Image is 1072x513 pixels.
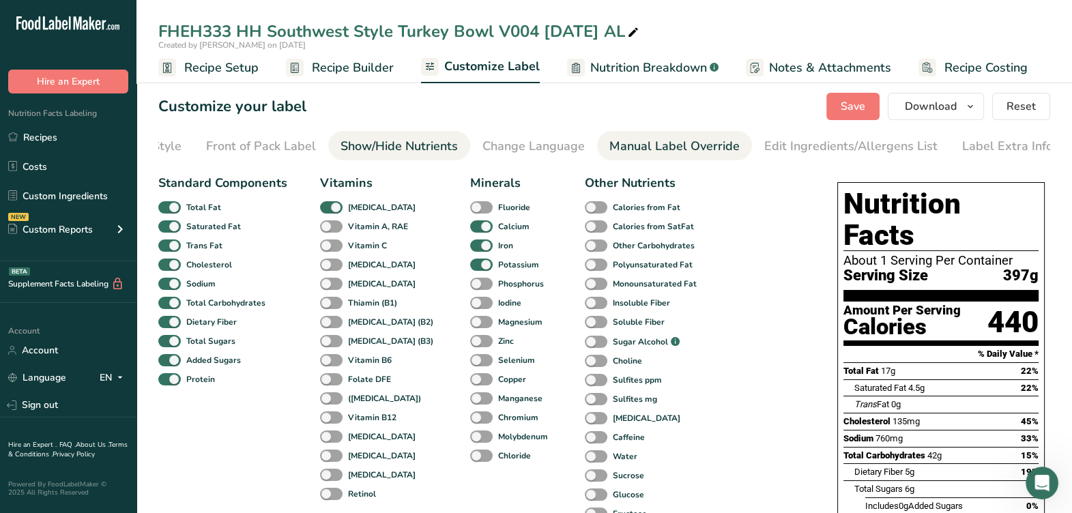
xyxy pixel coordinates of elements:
[186,259,232,271] b: Cholesterol
[348,392,421,405] b: ([MEDICAL_DATA])
[613,393,657,405] b: Sulfites mg
[186,220,241,233] b: Saturated Fat
[8,222,93,237] div: Custom Reports
[613,239,695,252] b: Other Carbohydrates
[613,259,693,271] b: Polyunsaturated Fat
[348,488,376,500] b: Retinol
[613,355,642,367] b: Choline
[843,304,961,317] div: Amount Per Serving
[1021,383,1039,393] span: 22%
[613,488,644,501] b: Glucose
[498,239,513,252] b: Iron
[888,93,984,120] button: Download
[348,354,392,366] b: Vitamin B6
[613,201,680,214] b: Calories from Fat
[843,346,1039,362] section: % Daily Value *
[482,137,585,156] div: Change Language
[843,267,928,284] span: Serving Size
[498,392,542,405] b: Manganese
[348,220,408,233] b: Vitamin A, RAE
[348,411,396,424] b: Vitamin B12
[158,19,641,44] div: FHEH333 HH Southwest Style Turkey Bowl V004 [DATE] AL
[348,335,433,347] b: [MEDICAL_DATA] (B3)
[498,278,544,290] b: Phosphorus
[100,370,128,386] div: EN
[590,59,707,77] span: Nutrition Breakdown
[206,137,316,156] div: Front of Pack Label
[843,188,1039,251] h1: Nutrition Facts
[8,213,29,221] div: NEW
[865,501,963,511] span: Includes Added Sugars
[470,174,552,192] div: Minerals
[905,98,957,115] span: Download
[613,374,662,386] b: Sulfites ppm
[746,53,891,83] a: Notes & Attachments
[854,484,903,494] span: Total Sugars
[498,373,526,385] b: Copper
[905,484,914,494] span: 6g
[498,335,514,347] b: Zinc
[1006,98,1036,115] span: Reset
[498,297,521,309] b: Iodine
[444,57,540,76] span: Customize Label
[826,93,880,120] button: Save
[881,366,895,376] span: 17g
[341,137,458,156] div: Show/Hide Nutrients
[585,174,701,192] div: Other Nutrients
[1021,467,1039,477] span: 19%
[1026,501,1039,511] span: 0%
[8,480,128,497] div: Powered By FoodLabelMaker © 2025 All Rights Reserved
[348,239,387,252] b: Vitamin C
[348,430,416,443] b: [MEDICAL_DATA]
[186,297,265,309] b: Total Carbohydrates
[613,278,697,290] b: Monounsaturated Fat
[8,366,66,390] a: Language
[769,59,891,77] span: Notes & Attachments
[158,174,287,192] div: Standard Components
[918,53,1028,83] a: Recipe Costing
[1021,416,1039,426] span: 45%
[348,278,416,290] b: [MEDICAL_DATA]
[613,431,645,443] b: Caffeine
[498,316,542,328] b: Magnesium
[613,469,644,482] b: Sucrose
[8,440,57,450] a: Hire an Expert .
[854,467,903,477] span: Dietary Fiber
[1026,467,1058,499] iframe: Intercom live chat
[613,297,670,309] b: Insoluble Fiber
[854,383,906,393] span: Saturated Fat
[927,450,942,460] span: 42g
[908,383,925,393] span: 4.5g
[8,440,128,459] a: Terms & Conditions .
[348,297,397,309] b: Thiamin (B1)
[348,316,433,328] b: [MEDICAL_DATA] (B2)
[891,399,901,409] span: 0g
[944,59,1028,77] span: Recipe Costing
[348,201,416,214] b: [MEDICAL_DATA]
[186,373,215,385] b: Protein
[875,433,903,443] span: 760mg
[613,450,637,463] b: Water
[286,53,394,83] a: Recipe Builder
[312,59,394,77] span: Recipe Builder
[854,399,889,409] span: Fat
[498,220,530,233] b: Calcium
[498,201,530,214] b: Fluoride
[567,53,719,83] a: Nutrition Breakdown
[1021,366,1039,376] span: 22%
[76,440,108,450] a: About Us .
[8,70,128,93] button: Hire an Expert
[348,469,416,481] b: [MEDICAL_DATA]
[609,137,740,156] div: Manual Label Override
[854,399,877,409] i: Trans
[843,366,879,376] span: Total Fat
[158,53,259,83] a: Recipe Setup
[764,137,938,156] div: Edit Ingredients/Allergens List
[841,98,865,115] span: Save
[1021,450,1039,460] span: 15%
[613,412,680,424] b: [MEDICAL_DATA]
[843,433,873,443] span: Sodium
[158,96,306,118] h1: Customize your label
[186,335,235,347] b: Total Sugars
[348,450,416,462] b: [MEDICAL_DATA]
